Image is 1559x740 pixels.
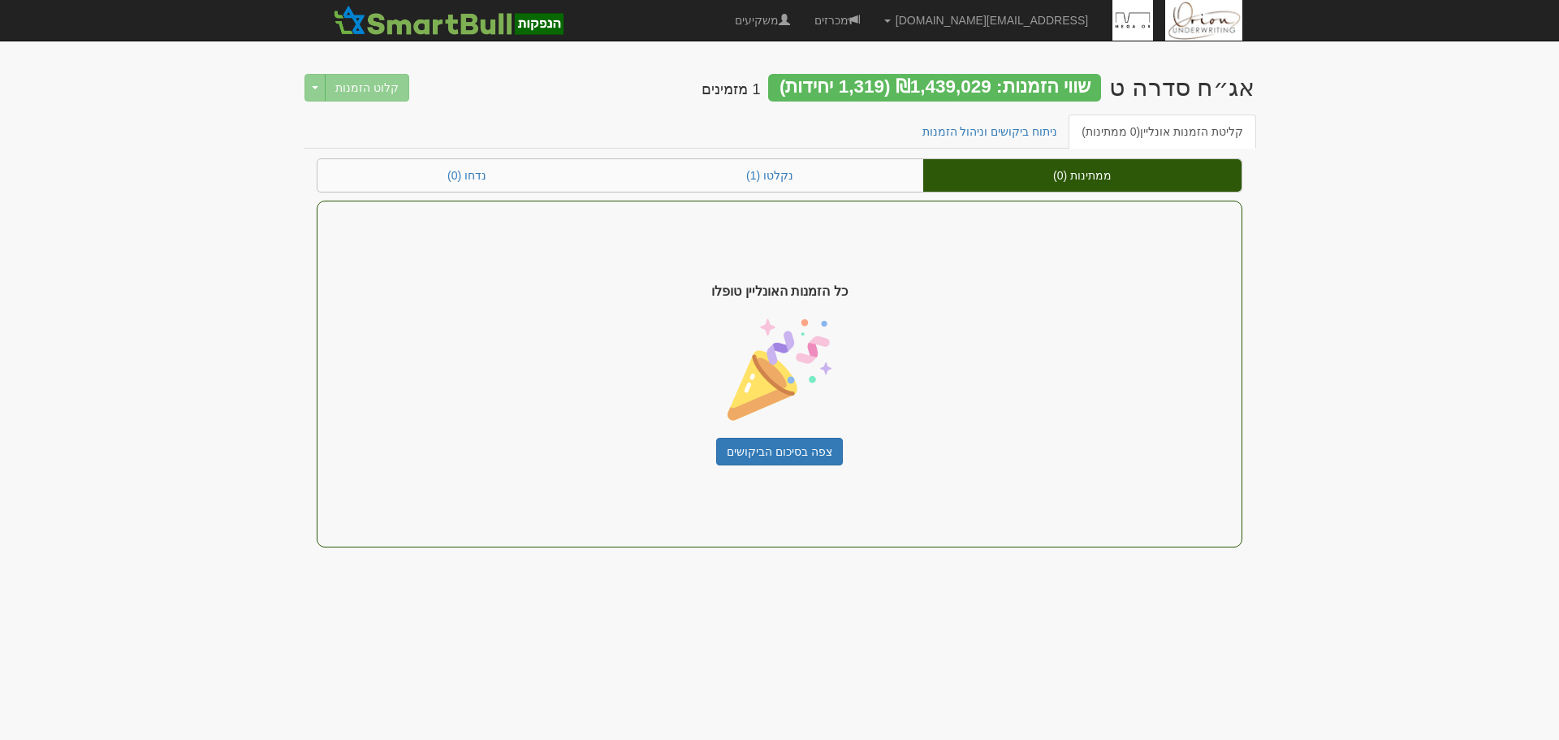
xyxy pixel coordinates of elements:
a: קליטת הזמנות אונליין(0 ממתינות) [1069,115,1256,149]
h4: 1 מזמינים [702,82,760,98]
span: (0 ממתינות) [1082,125,1140,138]
a: נקלטו (1) [616,159,923,192]
a: צפה בסיכום הביקושים [716,438,843,465]
div: מגה אור החזקות בע"מ - אג״ח (סדרה ט) - הנפקה לציבור [1109,74,1255,101]
a: ממתינות (0) [923,159,1242,192]
img: confetti [728,318,831,422]
a: ניתוח ביקושים וניהול הזמנות [909,115,1071,149]
a: נדחו (0) [317,159,616,192]
span: כל הזמנות האונליין טופלו [711,283,847,301]
div: שווי הזמנות: ₪1,439,029 (1,319 יחידות) [768,74,1101,102]
img: SmartBull Logo [329,4,568,37]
